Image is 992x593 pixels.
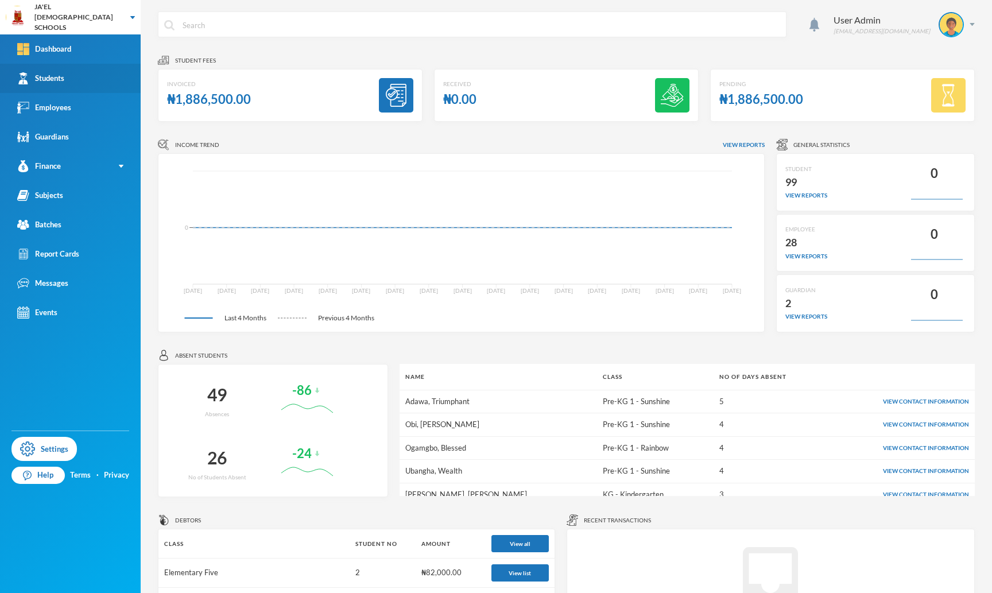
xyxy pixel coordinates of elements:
tspan: [DATE] [352,287,370,294]
td: Adawa, Triumphant [400,390,597,413]
div: view reports [785,252,827,261]
div: Dashboard [17,43,71,55]
tspan: [DATE] [689,287,707,294]
tspan: [DATE] [386,287,404,294]
tspan: [DATE] [251,287,269,294]
span: Recent Transactions [584,516,651,525]
td: 2 [350,559,416,588]
div: Students [17,72,64,84]
div: User Admin [834,13,930,27]
td: 3 [714,483,830,506]
tspan: [DATE] [454,287,472,294]
th: Student No [350,529,416,559]
td: KG - Kindergarten [597,483,714,506]
div: Received [443,80,476,88]
img: logo [6,6,29,29]
a: Privacy [104,470,129,481]
td: Pre-KG 1 - Rainbow [597,436,714,460]
div: 28 [785,234,827,252]
a: Help [11,467,65,484]
tspan: 0 [185,224,188,231]
div: Absences [205,410,229,418]
span: View reports [723,141,765,149]
div: View Contact Information [836,490,969,499]
div: -86 [292,379,312,402]
tspan: [DATE] [184,287,202,294]
th: No of days absent [714,364,830,390]
div: Guardians [17,131,69,143]
td: Pre-KG 1 - Sunshine [597,413,714,437]
td: Ogamgbo, Blessed [400,436,597,460]
a: Pending₦1,886,500.00 [710,69,975,122]
button: View list [491,564,549,582]
tspan: [DATE] [555,287,573,294]
td: [PERSON_NAME], [PERSON_NAME] [400,483,597,506]
tspan: [DATE] [420,287,438,294]
div: Subjects [17,189,63,201]
img: STUDENT [940,13,963,36]
th: Class [158,529,350,559]
tspan: [DATE] [622,287,640,294]
div: View Contact Information [836,420,969,429]
div: Pending [719,80,803,88]
div: View Contact Information [836,397,969,406]
td: 4 [714,436,830,460]
div: Invoiced [167,80,251,88]
td: Elementary Five [158,559,350,588]
span: Last 4 Months [213,313,278,323]
div: STUDENT [785,165,827,173]
div: EMPLOYEE [785,225,827,234]
td: Obi, [PERSON_NAME] [400,413,597,437]
td: Pre-KG 1 - Sunshine [597,460,714,483]
td: ₦82,000.00 [416,559,486,588]
div: No of Students Absent [188,473,246,482]
input: Search [181,12,780,38]
button: View all [491,535,549,552]
div: Messages [17,277,68,289]
tspan: [DATE] [319,287,337,294]
tspan: [DATE] [218,287,236,294]
tspan: [DATE] [487,287,505,294]
a: Invoiced₦1,886,500.00 [158,69,423,122]
div: ₦0.00 [443,88,476,111]
div: view reports [785,312,827,321]
div: View Contact Information [836,444,969,452]
div: 26 [207,443,227,473]
div: 49 [207,379,227,410]
div: Employees [17,102,71,114]
div: ₦1,886,500.00 [167,88,251,111]
th: Name [400,364,597,390]
td: Pre-KG 1 - Sunshine [597,390,714,413]
div: Batches [17,219,61,231]
span: General Statistics [793,141,850,149]
div: 99 [785,173,827,192]
tspan: [DATE] [521,287,539,294]
div: view reports [785,191,827,200]
th: Amount [416,529,486,559]
div: 0 [931,223,938,246]
div: 0 [931,284,938,306]
th: Class [597,364,714,390]
tspan: [DATE] [723,287,741,294]
div: 2 [785,294,827,313]
tspan: [DATE] [588,287,606,294]
td: 4 [714,413,830,437]
span: Absent students [175,351,227,360]
div: GUARDIAN [785,286,827,294]
div: Finance [17,160,61,172]
div: · [96,470,99,481]
div: 0 [931,162,938,185]
span: Student fees [175,56,216,65]
tspan: [DATE] [285,287,303,294]
td: 4 [714,460,830,483]
span: Previous 4 Months [307,313,386,323]
div: -24 [292,443,312,465]
div: Events [17,307,57,319]
span: Debtors [175,516,201,525]
td: Ubangha, Wealth [400,460,597,483]
tspan: [DATE] [656,287,674,294]
a: Settings [11,437,77,461]
div: Report Cards [17,248,79,260]
div: View Contact Information [836,467,969,475]
span: Income Trend [175,141,219,149]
